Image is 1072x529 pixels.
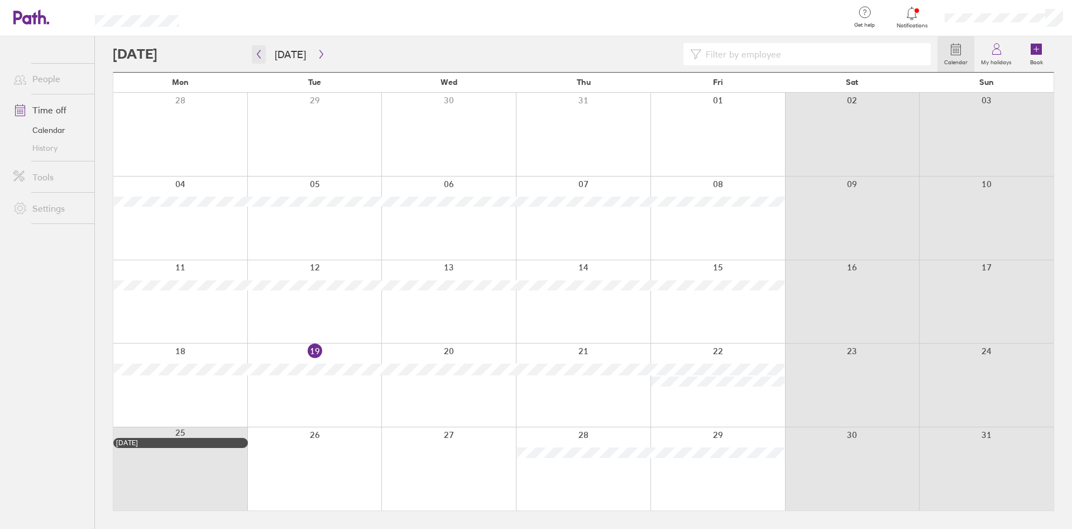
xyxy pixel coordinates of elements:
a: Tools [4,166,94,188]
a: Book [1018,36,1054,72]
a: My holidays [974,36,1018,72]
span: Fri [713,78,723,87]
a: History [4,139,94,157]
a: Notifications [894,6,930,29]
label: Calendar [937,56,974,66]
label: Book [1023,56,1050,66]
input: Filter by employee [701,44,924,65]
span: Wed [441,78,457,87]
span: Sun [979,78,994,87]
a: Calendar [4,121,94,139]
label: My holidays [974,56,1018,66]
span: Tue [308,78,321,87]
a: Calendar [937,36,974,72]
span: Get help [846,22,883,28]
span: Thu [577,78,591,87]
a: Settings [4,197,94,220]
span: Notifications [894,22,930,29]
span: Sat [846,78,858,87]
a: People [4,68,94,90]
div: [DATE] [116,439,245,447]
span: Mon [172,78,189,87]
a: Time off [4,99,94,121]
button: [DATE] [266,45,315,64]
